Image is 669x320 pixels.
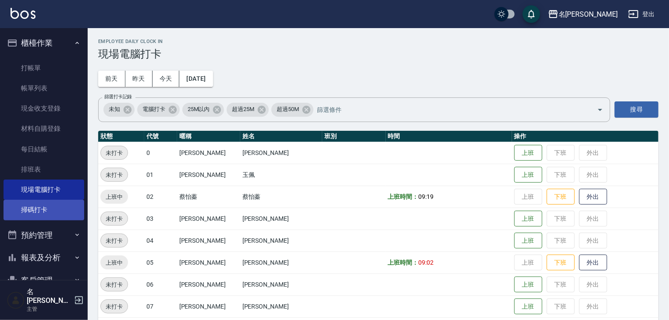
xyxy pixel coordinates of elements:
[101,280,128,289] span: 未打卡
[144,273,177,295] td: 06
[98,48,658,60] h3: 現場電腦打卡
[227,103,269,117] div: 超過25M
[177,142,240,164] td: [PERSON_NAME]
[144,186,177,208] td: 02
[11,8,36,19] img: Logo
[103,105,125,114] span: 未知
[593,103,607,117] button: Open
[386,131,512,142] th: 時間
[101,148,128,158] span: 未打卡
[125,71,153,87] button: 昨天
[177,186,240,208] td: 蔡怡蓁
[240,164,323,186] td: 玉佩
[144,208,177,230] td: 03
[144,252,177,273] td: 05
[4,58,84,78] a: 打帳單
[240,131,323,142] th: 姓名
[137,103,180,117] div: 電腦打卡
[514,233,542,249] button: 上班
[240,252,323,273] td: [PERSON_NAME]
[4,224,84,247] button: 預約管理
[144,164,177,186] td: 01
[144,131,177,142] th: 代號
[512,131,658,142] th: 操作
[523,5,540,23] button: save
[101,170,128,180] span: 未打卡
[103,103,135,117] div: 未知
[182,105,215,114] span: 25M以內
[4,159,84,180] a: 排班表
[240,142,323,164] td: [PERSON_NAME]
[177,252,240,273] td: [PERSON_NAME]
[4,98,84,119] a: 現金收支登錄
[240,273,323,295] td: [PERSON_NAME]
[240,295,323,317] td: [PERSON_NAME]
[137,105,171,114] span: 電腦打卡
[418,193,434,200] span: 09:19
[514,277,542,293] button: 上班
[579,189,607,205] button: 外出
[177,230,240,252] td: [PERSON_NAME]
[101,302,128,311] span: 未打卡
[4,180,84,200] a: 現場電腦打卡
[514,167,542,183] button: 上班
[144,230,177,252] td: 04
[98,71,125,87] button: 前天
[514,145,542,161] button: 上班
[27,288,71,305] h5: 名[PERSON_NAME]
[101,214,128,223] span: 未打卡
[101,236,128,245] span: 未打卡
[544,5,621,23] button: 名[PERSON_NAME]
[4,200,84,220] a: 掃碼打卡
[4,269,84,292] button: 客戶管理
[144,295,177,317] td: 07
[615,101,658,118] button: 搜尋
[388,193,419,200] b: 上班時間：
[547,255,575,271] button: 下班
[388,259,419,266] b: 上班時間：
[240,208,323,230] td: [PERSON_NAME]
[177,295,240,317] td: [PERSON_NAME]
[182,103,224,117] div: 25M以內
[514,298,542,315] button: 上班
[240,186,323,208] td: 蔡怡蓁
[100,192,128,201] span: 上班中
[179,71,213,87] button: [DATE]
[514,211,542,227] button: 上班
[271,105,304,114] span: 超過50M
[4,78,84,98] a: 帳單列表
[153,71,180,87] button: 今天
[177,273,240,295] td: [PERSON_NAME]
[177,208,240,230] td: [PERSON_NAME]
[4,246,84,269] button: 報表及分析
[625,6,658,22] button: 登出
[240,230,323,252] td: [PERSON_NAME]
[177,164,240,186] td: [PERSON_NAME]
[7,291,25,309] img: Person
[579,255,607,271] button: 外出
[104,93,132,100] label: 篩選打卡記錄
[227,105,260,114] span: 超過25M
[418,259,434,266] span: 09:02
[315,102,582,117] input: 篩選條件
[4,32,84,54] button: 櫃檯作業
[100,258,128,267] span: 上班中
[271,103,313,117] div: 超過50M
[144,142,177,164] td: 0
[98,131,144,142] th: 狀態
[4,139,84,159] a: 每日結帳
[322,131,385,142] th: 班別
[559,9,618,20] div: 名[PERSON_NAME]
[177,131,240,142] th: 暱稱
[547,189,575,205] button: 下班
[27,305,71,313] p: 主管
[98,39,658,44] h2: Employee Daily Clock In
[4,119,84,139] a: 材料自購登錄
